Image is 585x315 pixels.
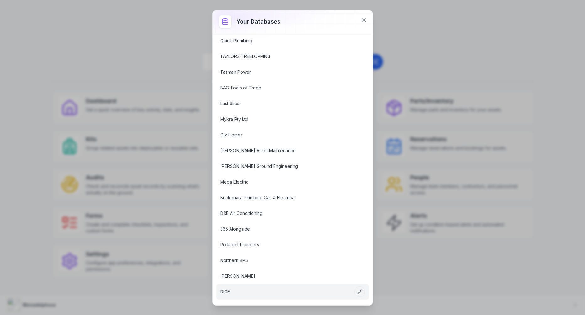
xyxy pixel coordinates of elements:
[220,147,350,154] a: [PERSON_NAME] Asset Maintenance
[220,242,350,248] a: Polkadot Plumbers
[220,116,350,122] a: Mykra Pty Ltd
[220,85,350,91] a: BAC Tools of Trade
[220,69,350,75] a: Tasman Power
[220,257,350,264] a: Northern BPS
[220,38,350,44] a: Quick Plumbing
[220,210,350,216] a: D&E Air Conditioning
[220,289,350,295] a: DICE
[220,195,350,201] a: Buckenara Plumbing Gas & Electrical
[220,304,350,311] a: MRL
[220,132,350,138] a: Oly Homes
[220,163,350,169] a: [PERSON_NAME] Ground Engineering
[220,53,350,60] a: TAYLORS TREELOPPING
[220,273,350,279] a: [PERSON_NAME]
[220,100,350,107] a: Last Slice
[237,17,280,26] h3: Your databases
[220,226,350,232] a: 365 Alongside
[220,179,350,185] a: Mega Electric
